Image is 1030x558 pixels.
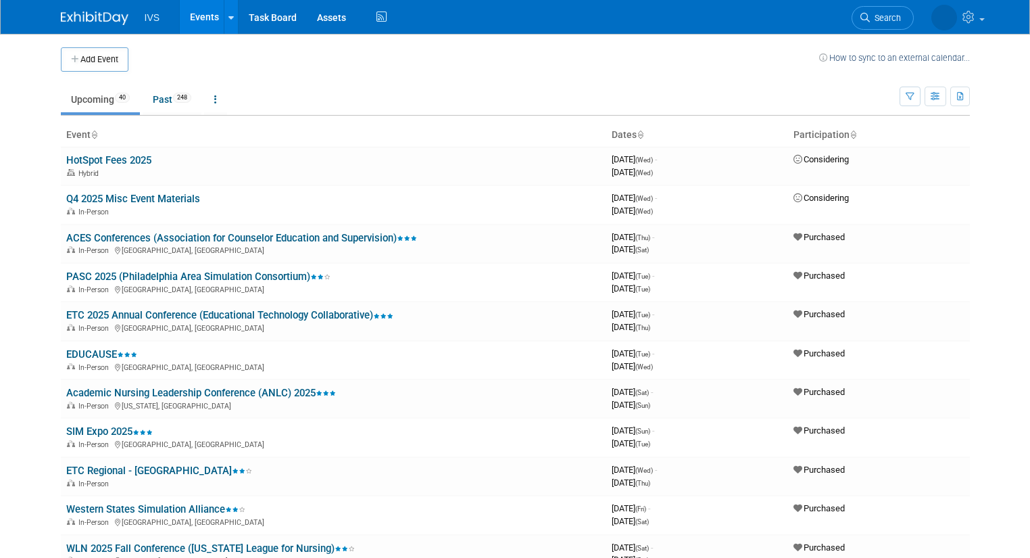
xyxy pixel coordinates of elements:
[612,154,657,164] span: [DATE]
[61,124,606,147] th: Event
[793,232,845,242] span: Purchased
[612,400,650,410] span: [DATE]
[793,193,849,203] span: Considering
[850,129,856,140] a: Sort by Participation Type
[78,518,113,527] span: In-Person
[67,208,75,214] img: In-Person Event
[61,11,128,25] img: ExhibitDay
[67,480,75,486] img: In-Person Event
[78,285,113,294] span: In-Person
[143,87,201,112] a: Past248
[612,309,654,319] span: [DATE]
[635,544,649,552] span: (Sat)
[612,232,654,242] span: [DATE]
[635,518,649,526] span: (Sat)
[66,438,601,449] div: [GEOGRAPHIC_DATA], [GEOGRAPHIC_DATA]
[612,503,650,513] span: [DATE]
[612,516,649,526] span: [DATE]
[145,12,160,23] span: IVS
[635,363,653,371] span: (Wed)
[635,505,646,513] span: (Fri)
[67,518,75,525] img: In-Person Event
[652,309,654,319] span: -
[67,285,75,292] img: In-Person Event
[91,129,97,140] a: Sort by Event Name
[66,425,153,438] a: SIM Expo 2025
[67,324,75,331] img: In-Person Event
[651,542,653,553] span: -
[637,129,643,140] a: Sort by Start Date
[78,208,113,216] span: In-Person
[635,285,650,293] span: (Tue)
[67,363,75,370] img: In-Person Event
[612,387,653,397] span: [DATE]
[66,244,601,255] div: [GEOGRAPHIC_DATA], [GEOGRAPHIC_DATA]
[61,87,140,112] a: Upcoming40
[793,271,845,281] span: Purchased
[635,169,653,177] span: (Wed)
[612,465,657,475] span: [DATE]
[793,309,845,319] span: Purchased
[66,283,601,294] div: [GEOGRAPHIC_DATA], [GEOGRAPHIC_DATA]
[67,440,75,447] img: In-Person Event
[67,402,75,409] img: In-Person Event
[793,542,845,553] span: Purchased
[870,13,901,23] span: Search
[652,348,654,358] span: -
[612,542,653,553] span: [DATE]
[78,169,103,178] span: Hybrid
[635,156,653,164] span: (Wed)
[793,348,845,358] span: Purchased
[78,324,113,333] span: In-Person
[655,193,657,203] span: -
[852,6,914,30] a: Search
[612,244,649,254] span: [DATE]
[612,322,650,332] span: [DATE]
[635,480,650,487] span: (Thu)
[612,425,654,436] span: [DATE]
[67,169,75,176] img: Hybrid Event
[66,503,245,515] a: Western States Simulation Alliance
[635,195,653,202] span: (Wed)
[651,387,653,397] span: -
[612,283,650,294] span: [DATE]
[66,465,252,477] a: ETC Regional - [GEOGRAPHIC_DATA]
[655,465,657,475] span: -
[612,438,650,448] span: [DATE]
[78,246,113,255] span: In-Person
[635,273,650,280] span: (Tue)
[66,400,601,411] div: [US_STATE], [GEOGRAPHIC_DATA]
[635,311,650,319] span: (Tue)
[612,271,654,281] span: [DATE]
[78,402,113,411] span: In-Person
[66,271,330,283] a: PASC 2025 (Philadelphia Area Simulation Consortium)
[652,232,654,242] span: -
[66,361,601,372] div: [GEOGRAPHIC_DATA], [GEOGRAPHIC_DATA]
[648,503,650,513] span: -
[635,389,649,396] span: (Sat)
[66,348,137,361] a: EDUCAUSE
[66,193,200,205] a: Q4 2025 Misc Event Materials
[635,208,653,215] span: (Wed)
[635,402,650,409] span: (Sun)
[78,363,113,372] span: In-Person
[652,425,654,436] span: -
[66,154,151,166] a: HotSpot Fees 2025
[66,516,601,527] div: [GEOGRAPHIC_DATA], [GEOGRAPHIC_DATA]
[655,154,657,164] span: -
[635,440,650,448] span: (Tue)
[66,322,601,333] div: [GEOGRAPHIC_DATA], [GEOGRAPHIC_DATA]
[793,425,845,436] span: Purchased
[652,271,654,281] span: -
[612,167,653,177] span: [DATE]
[635,467,653,474] span: (Wed)
[793,387,845,397] span: Purchased
[931,5,957,30] img: Justin Sherman
[635,427,650,435] span: (Sun)
[788,124,970,147] th: Participation
[173,93,191,103] span: 248
[78,440,113,449] span: In-Person
[819,53,970,63] a: How to sync to an external calendar...
[793,154,849,164] span: Considering
[635,234,650,241] span: (Thu)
